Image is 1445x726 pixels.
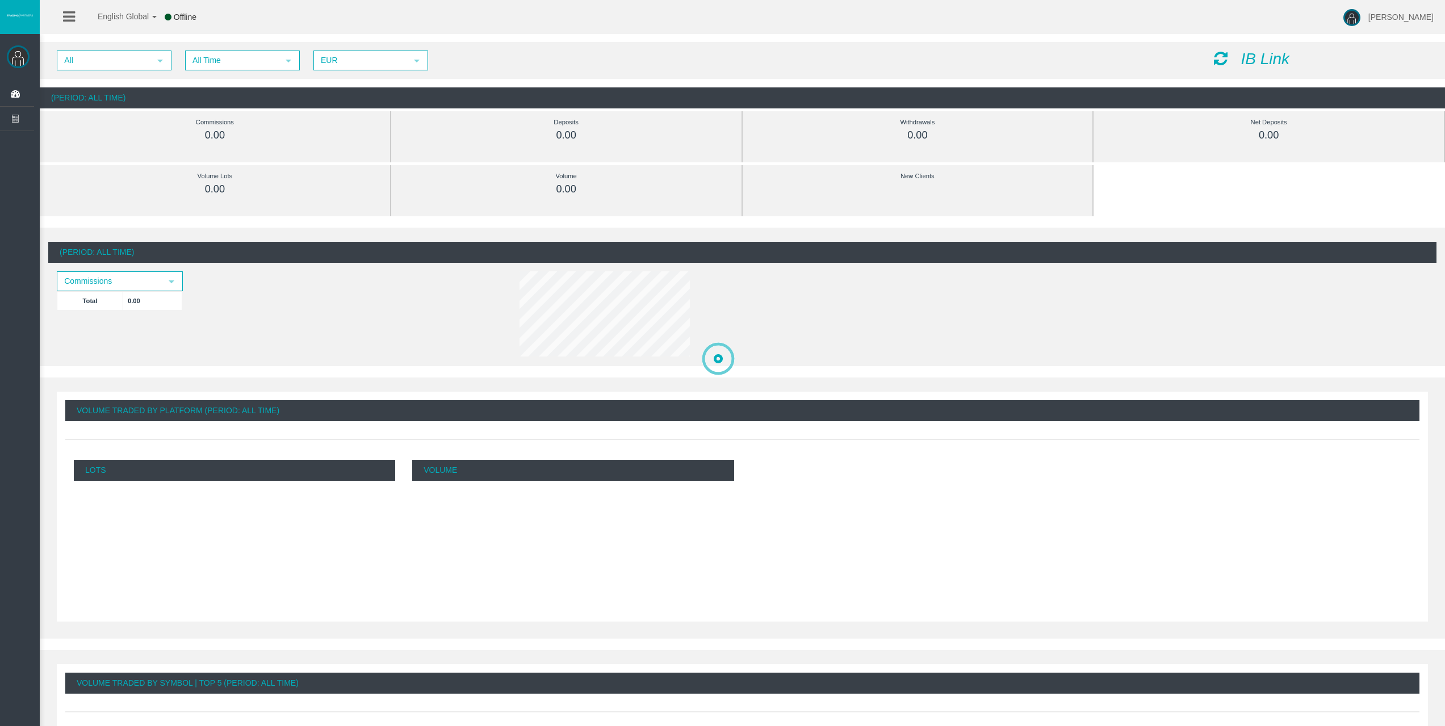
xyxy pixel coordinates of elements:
td: 0.00 [123,291,182,310]
div: New Clients [768,170,1067,183]
div: Volume Traded By Symbol | Top 5 (Period: All Time) [65,673,1419,694]
span: [PERSON_NAME] [1368,12,1434,22]
span: All [58,52,150,69]
img: logo.svg [6,13,34,18]
span: Commissions [58,272,161,290]
div: Withdrawals [768,116,1067,129]
div: 0.00 [768,129,1067,142]
div: Commissions [65,116,365,129]
i: IB Link [1241,50,1289,68]
div: Deposits [417,116,716,129]
div: 0.00 [65,183,365,196]
div: (Period: All Time) [48,242,1436,263]
span: English Global [83,12,149,21]
div: Volume [417,170,716,183]
img: user-image [1343,9,1360,26]
div: Net Deposits [1119,116,1418,129]
div: 0.00 [417,129,716,142]
span: All Time [186,52,278,69]
div: 0.00 [65,129,365,142]
td: Total [57,291,123,310]
p: Volume [412,460,734,481]
span: select [284,56,293,65]
div: 0.00 [417,183,716,196]
div: (Period: All Time) [40,87,1445,108]
span: Offline [174,12,196,22]
span: EUR [315,52,407,69]
span: select [412,56,421,65]
p: Lots [74,460,395,481]
div: 0.00 [1119,129,1418,142]
span: select [167,277,176,286]
div: Volume Lots [65,170,365,183]
span: select [156,56,165,65]
i: Reload Dashboard [1214,51,1228,66]
div: Volume Traded By Platform (Period: All Time) [65,400,1419,421]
